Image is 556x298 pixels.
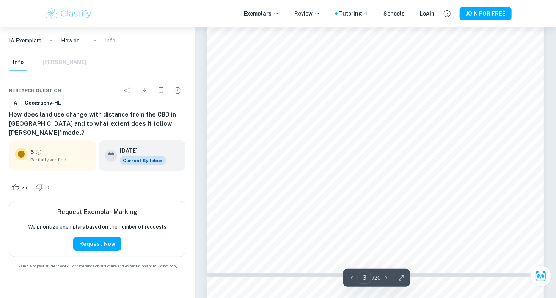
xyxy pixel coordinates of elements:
a: IA [9,98,20,108]
span: 0 [42,184,53,192]
p: Info [105,36,115,45]
span: Example of past student work. For reference on structure and expectations only. Do not copy. [9,263,185,269]
a: Schools [383,9,405,18]
span: Research question [9,87,61,94]
div: Like [9,181,32,193]
div: Download [137,83,152,98]
p: How does land use change with distance from the CBD in [GEOGRAPHIC_DATA] and to what extent does ... [61,36,85,45]
button: Info [9,54,27,71]
a: Grade partially verified [35,149,42,156]
p: 6 [30,148,34,156]
h6: How does land use change with distance from the CBD in [GEOGRAPHIC_DATA] and to what extent does ... [9,110,185,137]
div: This exemplar is based on the current syllabus. Feel free to refer to it for inspiration/ideas wh... [120,156,166,165]
p: Review [294,9,320,18]
span: Geography-HL [22,99,64,107]
h6: [DATE] [120,147,160,155]
a: Tutoring [339,9,368,18]
span: IA [9,99,20,107]
div: Report issue [170,83,185,98]
button: Ask Clai [530,265,551,287]
img: Clastify logo [44,6,93,21]
button: Request Now [73,237,121,251]
p: We prioritize exemplars based on the number of requests [28,223,166,231]
a: Login [420,9,435,18]
span: Current Syllabus [120,156,166,165]
p: Exemplars [244,9,279,18]
a: IA Exemplars [9,36,41,45]
button: JOIN FOR FREE [460,7,512,20]
span: Partially verified [30,156,90,163]
p: / 20 [372,274,381,282]
div: Dislike [34,181,53,193]
a: Geography-HL [22,98,64,108]
div: Bookmark [154,83,169,98]
button: Help and Feedback [441,7,454,20]
h6: Request Exemplar Marking [57,208,137,217]
div: Share [120,83,135,98]
span: 27 [17,184,32,192]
